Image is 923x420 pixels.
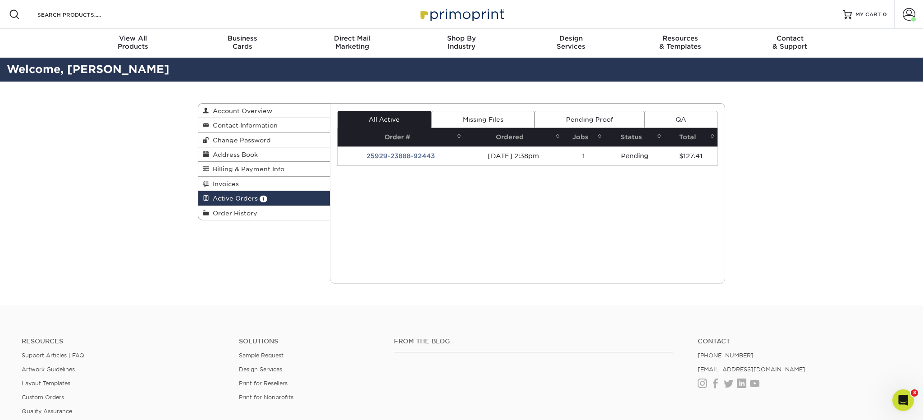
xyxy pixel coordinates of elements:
span: Business [188,34,297,42]
span: Change Password [209,137,271,144]
td: 25929-23888-92443 [338,146,464,165]
a: Change Password [198,133,330,147]
span: Order History [209,210,257,217]
td: 1 [563,146,605,165]
a: Artwork Guidelines [22,366,75,373]
td: $127.41 [664,146,717,165]
span: 3 [911,389,918,397]
iframe: Intercom live chat [892,389,914,411]
a: Sample Request [239,352,283,359]
div: & Support [735,34,845,50]
a: Address Book [198,147,330,162]
a: Quality Assurance [22,408,72,415]
th: Ordered [464,128,563,146]
span: View All [78,34,188,42]
a: BusinessCards [188,29,297,58]
a: Contact Information [198,118,330,132]
span: Active Orders [209,195,258,202]
a: Contact [698,338,901,345]
a: Direct MailMarketing [297,29,407,58]
a: Design Services [239,366,282,373]
th: Jobs [563,128,605,146]
a: Shop ByIndustry [407,29,516,58]
span: MY CART [855,11,881,18]
span: Design [516,34,626,42]
img: Primoprint [416,5,507,24]
a: View AllProducts [78,29,188,58]
span: Billing & Payment Info [209,165,284,173]
h4: Resources [22,338,225,345]
a: Print for Nonprofits [239,394,293,401]
a: Contact& Support [735,29,845,58]
td: Pending [605,146,664,165]
span: 1 [260,196,267,202]
a: Pending Proof [535,111,644,128]
a: Print for Resellers [239,380,288,387]
span: Resources [626,34,735,42]
input: SEARCH PRODUCTS..... [37,9,124,20]
div: Industry [407,34,516,50]
a: Custom Orders [22,394,64,401]
span: Account Overview [209,107,272,114]
th: Status [605,128,664,146]
div: & Templates [626,34,735,50]
a: Account Overview [198,104,330,118]
a: Billing & Payment Info [198,162,330,176]
div: Cards [188,34,297,50]
td: [DATE] 2:38pm [464,146,563,165]
a: Support Articles | FAQ [22,352,84,359]
a: All Active [338,111,431,128]
th: Order # [338,128,464,146]
a: Active Orders 1 [198,191,330,205]
span: Direct Mail [297,34,407,42]
a: QA [644,111,717,128]
a: Missing Files [431,111,535,128]
a: Resources& Templates [626,29,735,58]
div: Marketing [297,34,407,50]
a: [EMAIL_ADDRESS][DOMAIN_NAME] [698,366,805,373]
span: 0 [883,11,887,18]
span: Shop By [407,34,516,42]
span: Contact Information [209,122,278,129]
th: Total [664,128,717,146]
a: [PHONE_NUMBER] [698,352,754,359]
span: Contact [735,34,845,42]
h4: Solutions [239,338,380,345]
div: Products [78,34,188,50]
a: DesignServices [516,29,626,58]
span: Invoices [209,180,239,187]
a: Order History [198,206,330,220]
a: Layout Templates [22,380,70,387]
div: Services [516,34,626,50]
h4: From the Blog [394,338,673,345]
a: Invoices [198,177,330,191]
span: Address Book [209,151,258,158]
